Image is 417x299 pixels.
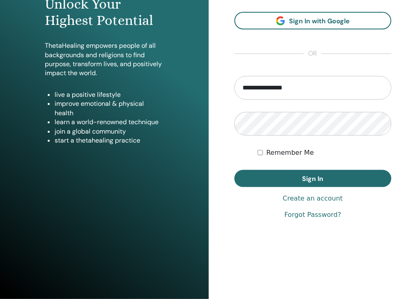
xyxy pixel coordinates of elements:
[283,194,343,203] a: Create an account
[45,41,163,78] p: ThetaHealing empowers people of all backgrounds and religions to find purpose, transform lives, a...
[55,136,163,145] li: start a thetahealing practice
[55,127,163,136] li: join a global community
[258,148,391,158] div: Keep me authenticated indefinitely or until I manually logout
[55,99,163,118] li: improve emotional & physical health
[234,170,392,187] button: Sign In
[302,174,323,183] span: Sign In
[266,148,314,158] label: Remember Me
[234,12,392,29] a: Sign In with Google
[304,49,321,59] span: or
[55,90,163,99] li: live a positive lifestyle
[55,118,163,127] li: learn a world-renowned technique
[289,17,350,25] span: Sign In with Google
[285,210,341,220] a: Forgot Password?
